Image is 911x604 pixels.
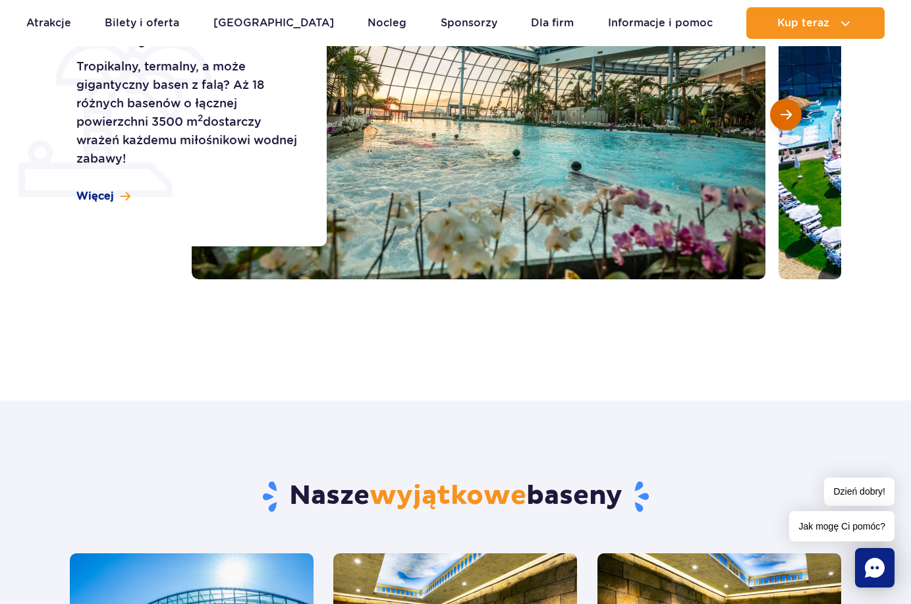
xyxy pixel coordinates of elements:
a: Informacje i pomoc [608,7,713,39]
span: Jak mogę Ci pomóc? [789,511,895,541]
a: Sponsorzy [441,7,497,39]
span: Dzień dobry! [824,478,895,506]
a: Atrakcje [26,7,71,39]
a: Dla firm [531,7,574,39]
h2: Nasze baseny [70,480,841,514]
a: Nocleg [368,7,406,39]
span: Kup teraz [777,17,829,29]
p: Tropikalny, termalny, a może gigantyczny basen z falą? Aż 18 różnych basenów o łącznej powierzchn... [76,57,297,168]
div: Chat [855,548,895,588]
a: Bilety i oferta [105,7,179,39]
span: Więcej [76,189,114,204]
a: Więcej [76,189,130,204]
sup: 2 [198,113,203,123]
button: Następny slajd [770,99,802,130]
button: Kup teraz [746,7,885,39]
span: wyjątkowe [370,480,526,512]
a: [GEOGRAPHIC_DATA] [213,7,334,39]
